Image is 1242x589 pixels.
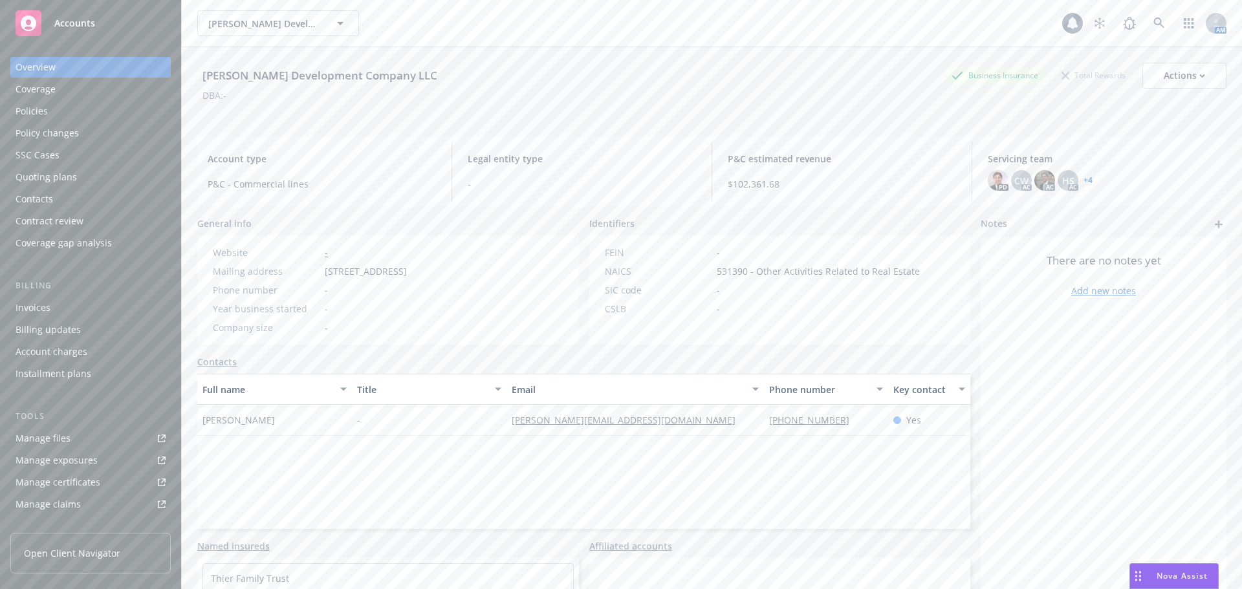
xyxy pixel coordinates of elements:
button: Key contact [888,374,970,405]
button: Nova Assist [1129,563,1219,589]
div: DBA: - [202,89,226,102]
span: Identifiers [589,217,635,230]
div: Invoices [16,297,50,318]
div: Year business started [213,302,320,316]
div: Manage claims [16,494,81,515]
span: [PERSON_NAME] Development Company LLC [208,17,320,30]
a: Report a Bug [1117,10,1142,36]
a: Contract review [10,211,171,231]
a: Policies [10,101,171,122]
a: Contacts [10,189,171,209]
div: Title [357,383,487,396]
a: Add new notes [1071,284,1136,297]
span: - [468,177,696,191]
button: Actions [1142,63,1226,89]
div: Contract review [16,211,83,231]
div: NAICS [605,264,712,278]
div: Email [512,383,745,396]
div: Quoting plans [16,167,77,187]
button: Full name [197,374,352,405]
div: Business Insurance [945,67,1045,83]
span: $102,361.68 [728,177,956,191]
a: add [1211,217,1226,232]
span: [PERSON_NAME] [202,413,275,427]
a: SSC Cases [10,145,171,166]
button: Title [352,374,507,405]
div: Manage files [16,428,71,449]
a: Overview [10,57,171,78]
div: Policies [16,101,48,122]
div: Manage exposures [16,450,98,471]
span: P&C estimated revenue [728,152,956,166]
div: SSC Cases [16,145,60,166]
span: - [325,321,328,334]
div: Phone number [213,283,320,297]
div: Full name [202,383,332,396]
a: Billing updates [10,319,171,340]
a: Affiliated accounts [589,539,672,553]
a: Accounts [10,5,171,41]
a: Policy changes [10,123,171,144]
a: Stop snowing [1087,10,1113,36]
span: - [717,302,720,316]
a: +4 [1084,177,1093,184]
a: Account charges [10,341,171,362]
div: Installment plans [16,363,91,384]
button: Email [507,374,764,405]
span: - [357,413,360,427]
a: Manage files [10,428,171,449]
a: Manage exposures [10,450,171,471]
div: Drag to move [1130,564,1146,588]
span: - [717,283,720,297]
div: Company size [213,321,320,334]
span: P&C - Commercial lines [208,177,436,191]
a: Named insureds [197,539,270,553]
a: - [325,246,328,259]
a: [PHONE_NUMBER] [769,414,860,426]
a: Invoices [10,297,171,318]
img: photo [1034,170,1055,191]
div: Phone number [769,383,868,396]
div: [PERSON_NAME] Development Company LLC [197,67,442,84]
span: HS [1062,174,1074,187]
a: Manage certificates [10,472,171,493]
div: Total Rewards [1055,67,1132,83]
span: 531390 - Other Activities Related to Real Estate [717,264,920,278]
a: Search [1146,10,1172,36]
div: Overview [16,57,56,78]
div: Account charges [16,341,87,362]
button: [PERSON_NAME] Development Company LLC [197,10,359,36]
span: Servicing team [988,152,1216,166]
div: Coverage gap analysis [16,233,112,253]
span: - [325,283,328,297]
div: FEIN [605,246,712,259]
div: CSLB [605,302,712,316]
button: Phone number [764,374,888,405]
div: Billing [10,279,171,292]
a: Quoting plans [10,167,171,187]
span: Yes [906,413,921,427]
a: Manage claims [10,494,171,515]
div: Mailing address [213,264,320,278]
div: Website [213,246,320,259]
span: - [717,246,720,259]
span: [STREET_ADDRESS] [325,264,407,278]
div: Manage BORs [16,516,76,537]
a: Coverage gap analysis [10,233,171,253]
div: Contacts [16,189,53,209]
div: Coverage [16,79,56,100]
div: Policy changes [16,123,79,144]
div: Tools [10,410,171,423]
div: SIC code [605,283,712,297]
a: Coverage [10,79,171,100]
span: - [325,302,328,316]
span: Nova Assist [1157,570,1208,581]
img: photo [988,170,1008,191]
span: General info [197,217,252,230]
span: Notes [981,217,1007,232]
span: Account type [208,152,436,166]
span: Open Client Navigator [24,546,120,560]
a: Manage BORs [10,516,171,537]
div: Billing updates [16,319,81,340]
